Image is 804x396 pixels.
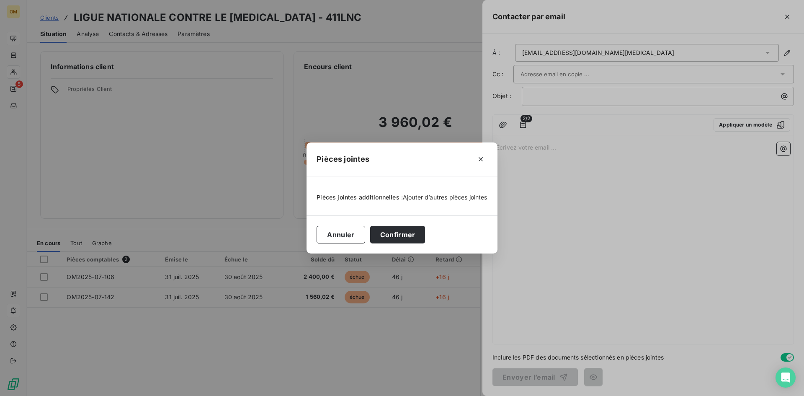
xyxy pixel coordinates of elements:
[317,226,365,243] button: Annuler
[317,193,403,202] span: Pièces jointes additionnelles :
[776,368,796,388] div: Open Intercom Messenger
[403,194,487,201] span: Ajouter d’autres pièces jointes
[317,153,369,165] h5: Pièces jointes
[370,226,425,243] button: Confirmer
